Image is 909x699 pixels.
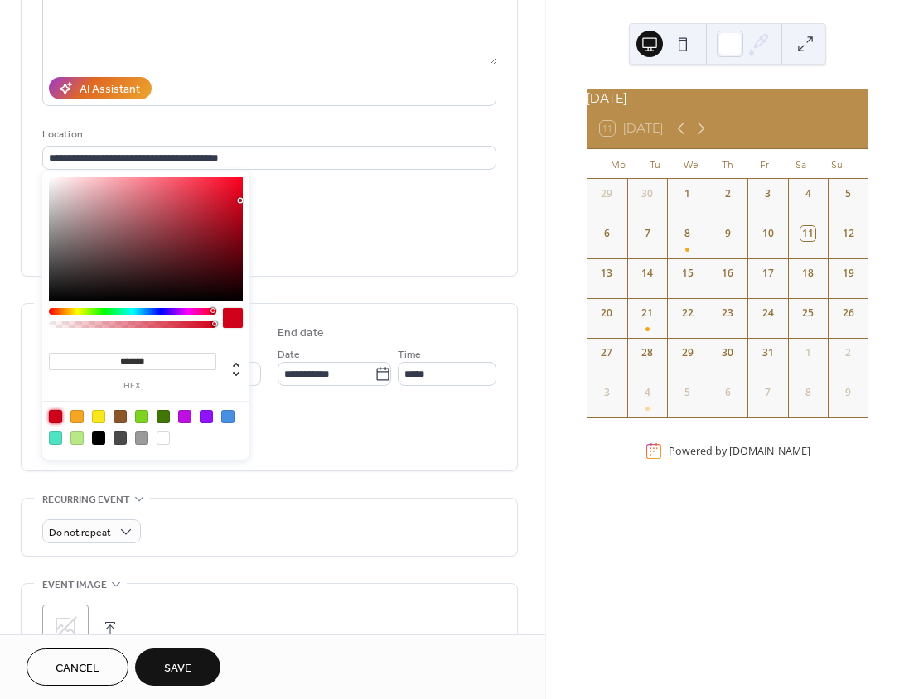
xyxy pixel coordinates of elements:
[114,431,127,445] div: #4A4A4A
[599,385,614,400] div: 3
[636,149,673,179] div: Tu
[640,345,655,360] div: 28
[761,385,776,400] div: 7
[49,523,111,542] span: Do not repeat
[720,226,735,241] div: 9
[841,186,856,201] div: 5
[761,306,776,321] div: 24
[278,346,300,364] span: Date
[761,345,776,360] div: 31
[135,410,148,423] div: #7ED321
[200,410,213,423] div: #9013FE
[640,186,655,201] div: 30
[42,491,130,509] span: Recurring event
[56,660,99,677] span: Cancel
[640,226,655,241] div: 7
[680,186,695,201] div: 1
[599,226,614,241] div: 6
[49,410,62,423] div: #D0021B
[841,385,856,400] div: 9
[841,266,856,281] div: 19
[720,306,735,321] div: 23
[819,149,855,179] div: Su
[761,266,776,281] div: 17
[92,410,105,423] div: #F8E71C
[42,126,493,143] div: Location
[49,77,152,99] button: AI Assistant
[720,266,735,281] div: 16
[673,149,709,179] div: We
[720,385,735,400] div: 6
[729,444,810,458] a: [DOMAIN_NAME]
[178,410,191,423] div: #BD10E0
[680,306,695,321] div: 22
[27,648,128,686] button: Cancel
[680,385,695,400] div: 5
[80,81,140,99] div: AI Assistant
[600,149,636,179] div: Mo
[42,576,107,594] span: Event image
[841,306,856,321] div: 26
[42,605,89,651] div: ;
[800,385,815,400] div: 8
[587,89,868,108] div: [DATE]
[92,431,105,445] div: #000000
[135,431,148,445] div: #9B9B9B
[761,226,776,241] div: 10
[70,431,84,445] div: #B8E986
[709,149,746,179] div: Th
[157,431,170,445] div: #FFFFFF
[70,410,84,423] div: #F5A623
[114,410,127,423] div: #8B572A
[800,226,815,241] div: 11
[278,325,324,342] div: End date
[640,266,655,281] div: 14
[720,186,735,201] div: 2
[599,306,614,321] div: 20
[49,382,216,391] label: hex
[640,385,655,400] div: 4
[841,345,856,360] div: 2
[800,266,815,281] div: 18
[761,186,776,201] div: 3
[49,431,62,445] div: #50E3C2
[599,186,614,201] div: 29
[669,444,810,458] div: Powered by
[800,186,815,201] div: 4
[680,226,695,241] div: 8
[135,648,220,686] button: Save
[398,346,421,364] span: Time
[720,345,735,360] div: 30
[599,266,614,281] div: 13
[680,266,695,281] div: 15
[800,345,815,360] div: 1
[680,345,695,360] div: 29
[599,345,614,360] div: 27
[746,149,782,179] div: Fr
[164,660,191,677] span: Save
[221,410,235,423] div: #4A90E2
[157,410,170,423] div: #417505
[640,306,655,321] div: 21
[800,306,815,321] div: 25
[782,149,819,179] div: Sa
[841,226,856,241] div: 12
